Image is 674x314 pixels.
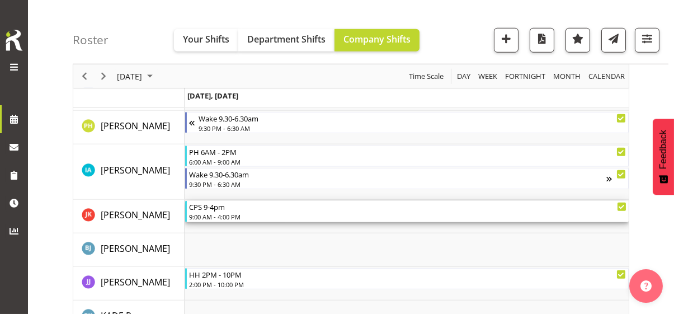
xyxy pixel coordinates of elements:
[73,233,185,267] td: JAYASINGHE Bimsara resource
[73,34,109,46] h4: Roster
[587,69,626,83] span: calendar
[77,69,92,83] button: Previous
[238,29,334,51] button: Department Shifts
[530,28,554,53] button: Download a PDF of the roster for the current day
[73,111,185,144] td: HERNANDEZ Paolo resource
[185,268,629,289] div: JOMON Jasmin"s event - HH 2PM - 10PM Begin From Thursday, August 28, 2025 at 2:00:00 PM GMT+12:00...
[653,119,674,195] button: Feedback - Show survey
[408,69,445,83] span: Time Scale
[101,208,170,222] a: [PERSON_NAME]
[456,69,472,83] span: Day
[174,29,238,51] button: Your Shifts
[185,201,629,222] div: JAMARKATTEL Kushum"s event - CPS 9-4pm Begin From Thursday, August 28, 2025 at 9:00:00 AM GMT+12:...
[189,146,626,157] div: PH 6AM - 2PM
[407,69,446,83] button: Time Scale
[455,69,473,83] button: Timeline Day
[189,280,626,289] div: 2:00 PM - 10:00 PM
[185,112,629,133] div: HERNANDEZ Paolo"s event - Wake 9.30-6.30am Begin From Wednesday, August 27, 2025 at 9:30:00 PM GM...
[552,69,583,83] button: Timeline Month
[503,69,548,83] button: Fortnight
[115,69,158,83] button: August 28, 2025
[101,119,170,133] a: [PERSON_NAME]
[96,69,111,83] button: Next
[187,91,238,101] span: [DATE], [DATE]
[101,209,170,221] span: [PERSON_NAME]
[101,164,170,176] span: [PERSON_NAME]
[73,267,185,301] td: JOMON Jasmin resource
[185,168,629,189] div: IWAN Anthony"s event - Wake 9.30-6.30am Begin From Thursday, August 28, 2025 at 9:30:00 PM GMT+12...
[640,280,652,292] img: help-xxl-2.png
[587,69,627,83] button: Month
[101,276,170,288] span: [PERSON_NAME]
[101,242,170,255] a: [PERSON_NAME]
[116,69,143,83] span: [DATE]
[189,180,606,189] div: 9:30 PM - 6:30 AM
[189,157,626,166] div: 6:00 AM - 9:00 AM
[101,163,170,177] a: [PERSON_NAME]
[477,69,499,83] button: Timeline Week
[185,146,629,167] div: IWAN Anthony"s event - PH 6AM - 2PM Begin From Thursday, August 28, 2025 at 6:00:00 AM GMT+12:00 ...
[101,275,170,289] a: [PERSON_NAME]
[334,29,420,51] button: Company Shifts
[601,28,626,53] button: Send a list of all shifts for the selected filtered period to all rostered employees.
[199,124,626,133] div: 9:30 PM - 6:30 AM
[73,200,185,233] td: JAMARKATTEL Kushum resource
[199,113,626,124] div: Wake 9.30-6.30am
[477,69,498,83] span: Week
[552,69,582,83] span: Month
[494,28,519,53] button: Add a new shift
[189,201,626,212] div: CPS 9-4pm
[101,242,170,255] span: [PERSON_NAME]
[247,33,326,45] span: Department Shifts
[565,28,590,53] button: Highlight an important date within the roster.
[73,144,185,200] td: IWAN Anthony resource
[343,33,411,45] span: Company Shifts
[94,64,113,88] div: Next
[635,28,659,53] button: Filter Shifts
[189,212,626,221] div: 9:00 AM - 4:00 PM
[101,120,170,132] span: [PERSON_NAME]
[658,130,668,169] span: Feedback
[189,269,626,280] div: HH 2PM - 10PM
[183,33,229,45] span: Your Shifts
[189,168,606,180] div: Wake 9.30-6.30am
[75,64,94,88] div: Previous
[504,69,546,83] span: Fortnight
[3,28,25,53] img: Rosterit icon logo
